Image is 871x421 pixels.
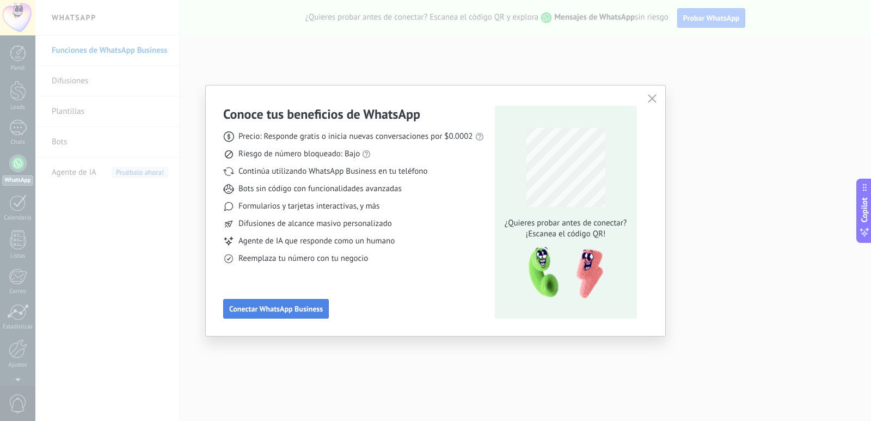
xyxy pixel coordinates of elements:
button: Conectar WhatsApp Business [223,299,329,319]
span: Precio: Responde gratis o inicia nuevas conversaciones por $0.0002 [238,131,473,142]
span: Copilot [859,197,870,222]
span: Conectar WhatsApp Business [229,305,323,313]
span: Reemplaza tu número con tu negocio [238,253,368,264]
h3: Conoce tus beneficios de WhatsApp [223,106,420,123]
span: ¡Escanea el código QR! [501,229,630,240]
span: Bots sin código con funcionalidades avanzadas [238,184,402,194]
span: Formularios y tarjetas interactivas, y más [238,201,379,212]
span: Riesgo de número bloqueado: Bajo [238,149,360,160]
span: Difusiones de alcance masivo personalizado [238,218,392,229]
span: ¿Quieres probar antes de conectar? [501,218,630,229]
img: qr-pic-1x.png [519,244,605,302]
span: Agente de IA que responde como un humano [238,236,395,247]
span: Continúa utilizando WhatsApp Business en tu teléfono [238,166,427,177]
